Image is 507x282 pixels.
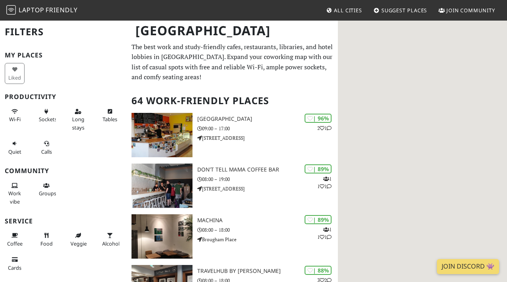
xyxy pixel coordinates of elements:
[197,268,338,274] h3: TravelHub by [PERSON_NAME]
[8,190,21,205] span: People working
[39,190,56,197] span: Group tables
[36,137,56,158] button: Calls
[197,125,338,132] p: 09:00 – 17:00
[36,179,56,200] button: Groups
[46,6,77,14] span: Friendly
[5,167,122,175] h3: Community
[9,116,21,123] span: Stable Wi-Fi
[127,214,338,259] a: Machina | 89% 111 Machina 08:00 – 18:00 Brougham Place
[5,179,25,208] button: Work vibe
[446,7,495,14] span: Join Community
[5,253,25,274] button: Cards
[132,164,193,208] img: Don't tell Mama Coffee Bar
[5,51,122,59] h3: My Places
[36,105,56,126] button: Sockets
[6,5,16,15] img: LaptopFriendly
[197,185,338,192] p: [STREET_ADDRESS]
[68,105,88,134] button: Long stays
[437,259,499,274] a: Join Discord 👾
[103,116,117,123] span: Work-friendly tables
[36,229,56,250] button: Food
[5,93,122,101] h3: Productivity
[68,229,88,250] button: Veggie
[132,113,193,157] img: North Fort Cafe
[305,266,332,275] div: | 88%
[197,116,338,122] h3: [GEOGRAPHIC_DATA]
[5,217,122,225] h3: Service
[7,240,23,247] span: Coffee
[381,7,427,14] span: Suggest Places
[39,116,57,123] span: Power sockets
[197,217,338,224] h3: Machina
[132,214,193,259] img: Machina
[102,240,120,247] span: Alcohol
[127,113,338,157] a: North Fort Cafe | 96% 21 [GEOGRAPHIC_DATA] 09:00 – 17:00 [STREET_ADDRESS]
[129,20,336,42] h1: [GEOGRAPHIC_DATA]
[305,215,332,224] div: | 89%
[100,229,120,250] button: Alcohol
[132,89,333,113] h2: 64 Work-Friendly Places
[5,20,122,44] h2: Filters
[40,240,53,247] span: Food
[323,3,365,17] a: All Cities
[19,6,44,14] span: Laptop
[370,3,431,17] a: Suggest Places
[317,226,332,241] p: 1 1 1
[197,226,338,234] p: 08:00 – 18:00
[334,7,362,14] span: All Cities
[197,236,338,243] p: Brougham Place
[305,114,332,123] div: | 96%
[305,164,332,173] div: | 89%
[317,175,332,190] p: 1 1 1
[197,175,338,183] p: 08:00 – 19:00
[127,164,338,208] a: Don't tell Mama Coffee Bar | 89% 111 Don't tell Mama Coffee Bar 08:00 – 19:00 [STREET_ADDRESS]
[8,264,21,271] span: Credit cards
[71,240,87,247] span: Veggie
[8,148,21,155] span: Quiet
[5,105,25,126] button: Wi-Fi
[317,124,332,132] p: 2 1
[5,229,25,250] button: Coffee
[72,116,84,131] span: Long stays
[41,148,52,155] span: Video/audio calls
[100,105,120,126] button: Tables
[6,4,78,17] a: LaptopFriendly LaptopFriendly
[197,134,338,142] p: [STREET_ADDRESS]
[132,42,333,82] p: The best work and study-friendly cafes, restaurants, libraries, and hotel lobbies in [GEOGRAPHIC_...
[5,137,25,158] button: Quiet
[197,166,338,173] h3: Don't tell Mama Coffee Bar
[435,3,498,17] a: Join Community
